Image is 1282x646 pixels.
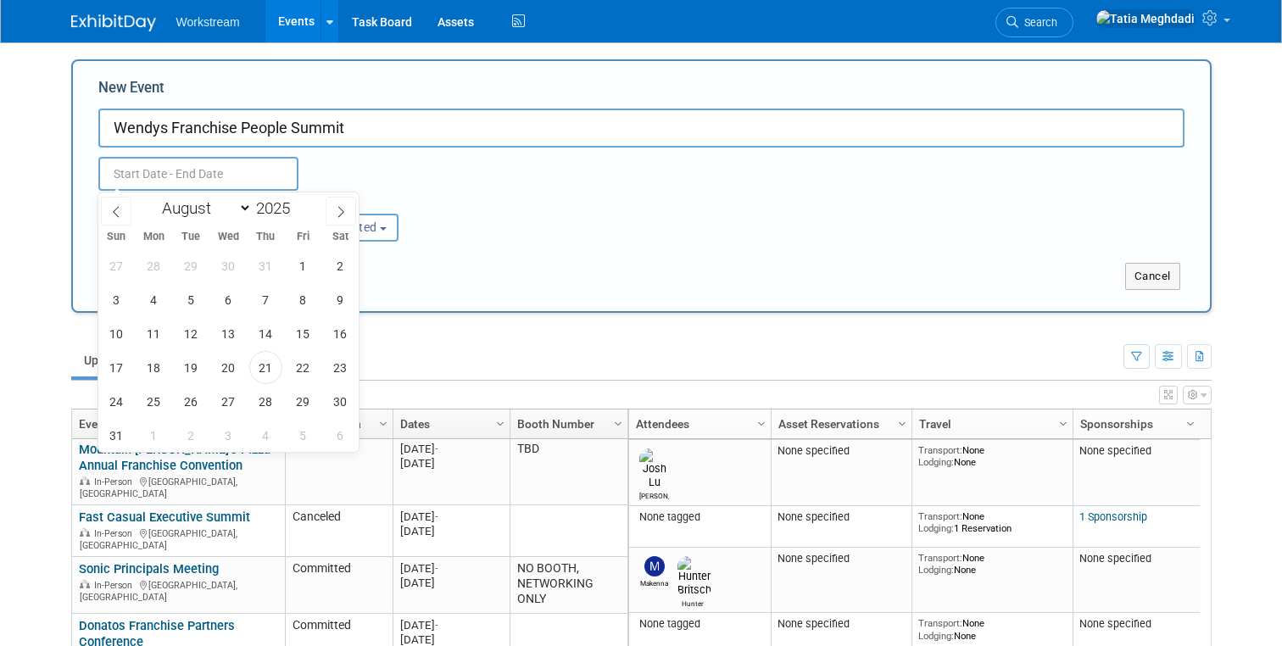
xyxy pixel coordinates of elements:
span: August 13, 2025 [212,317,245,350]
img: Josh Lu [639,448,669,489]
span: September 1, 2025 [137,419,170,452]
span: August 8, 2025 [287,283,320,316]
img: In-Person Event [80,476,90,485]
div: [GEOGRAPHIC_DATA], [GEOGRAPHIC_DATA] [79,526,277,551]
span: August 22, 2025 [287,351,320,384]
a: Asset Reservations [778,409,900,438]
div: [DATE] [400,442,502,456]
img: Hunter Britsch [677,556,711,597]
span: None specified [778,510,850,523]
span: In-Person [94,580,137,591]
span: - [435,619,438,632]
a: Fast Casual Executive Summit [79,510,250,525]
select: Month [154,198,252,219]
span: Search [1018,16,1057,29]
a: Attendees [636,409,760,438]
div: None None [918,617,1066,642]
a: Event [79,409,274,438]
span: August 2, 2025 [324,249,357,282]
div: None tagged [635,510,764,524]
span: August 4, 2025 [137,283,170,316]
span: None specified [1079,444,1151,457]
span: In-Person [94,476,137,487]
span: None specified [778,617,850,630]
span: August 24, 2025 [100,385,133,418]
a: Sonic Principals Meeting [79,561,219,576]
span: July 28, 2025 [137,249,170,282]
a: Column Settings [609,409,627,435]
span: Lodging: [918,456,954,468]
span: Mon [135,231,172,242]
div: Josh Lu [639,489,669,500]
span: Thu [247,231,284,242]
span: August 11, 2025 [137,317,170,350]
a: Upcoming19 [71,344,170,376]
span: August 18, 2025 [137,351,170,384]
div: None None [918,552,1066,576]
span: August 26, 2025 [175,385,208,418]
span: August 20, 2025 [212,351,245,384]
span: August 29, 2025 [287,385,320,418]
span: Column Settings [1184,417,1197,431]
div: [DATE] [400,524,502,538]
a: Column Settings [1181,409,1200,435]
a: Column Settings [1054,409,1073,435]
span: Column Settings [895,417,909,431]
span: August 14, 2025 [249,317,282,350]
span: August 31, 2025 [100,419,133,452]
td: Committed [285,437,393,505]
span: August 27, 2025 [212,385,245,418]
div: [DATE] [400,618,502,632]
img: ExhibitDay [71,14,156,31]
a: Column Settings [374,409,393,435]
span: Sat [321,231,359,242]
span: Column Settings [1056,417,1070,431]
div: None tagged [635,617,764,631]
span: Sun [98,231,136,242]
button: Cancel [1125,263,1180,290]
a: Sponsorships [1080,409,1189,438]
input: Year [252,198,303,218]
div: [DATE] [400,510,502,524]
span: August 10, 2025 [100,317,133,350]
span: July 31, 2025 [249,249,282,282]
span: Transport: [918,444,962,456]
span: August 12, 2025 [175,317,208,350]
span: Transport: [918,510,962,522]
span: Tue [172,231,209,242]
span: None specified [1079,617,1151,630]
div: [DATE] [400,456,502,471]
span: Column Settings [493,417,507,431]
span: Column Settings [755,417,768,431]
div: Hunter Britsch [677,597,707,608]
span: August 21, 2025 [249,351,282,384]
a: Mountain [PERSON_NAME]’s Pizza Annual Franchise Convention [79,442,270,473]
div: Attendance / Format: [98,191,259,213]
span: Fri [284,231,321,242]
span: July 27, 2025 [100,249,133,282]
span: August 17, 2025 [100,351,133,384]
span: None specified [778,444,850,457]
span: Lodging: [918,564,954,576]
div: None None [918,444,1066,469]
div: None 1 Reservation [918,510,1066,535]
img: Makenna Clark [644,556,665,576]
span: August 5, 2025 [175,283,208,316]
span: August 3, 2025 [100,283,133,316]
span: Workstream [176,15,240,29]
a: Travel [919,409,1062,438]
span: August 6, 2025 [212,283,245,316]
span: Column Settings [611,417,625,431]
span: August 16, 2025 [324,317,357,350]
span: August 19, 2025 [175,351,208,384]
span: August 23, 2025 [324,351,357,384]
span: September 5, 2025 [287,419,320,452]
span: August 1, 2025 [287,249,320,282]
span: - [435,562,438,575]
div: [DATE] [400,561,502,576]
span: Transport: [918,552,962,564]
img: Tatia Meghdadi [1095,9,1196,28]
div: Makenna Clark [639,576,669,588]
td: TBD [510,437,627,505]
span: August 15, 2025 [287,317,320,350]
